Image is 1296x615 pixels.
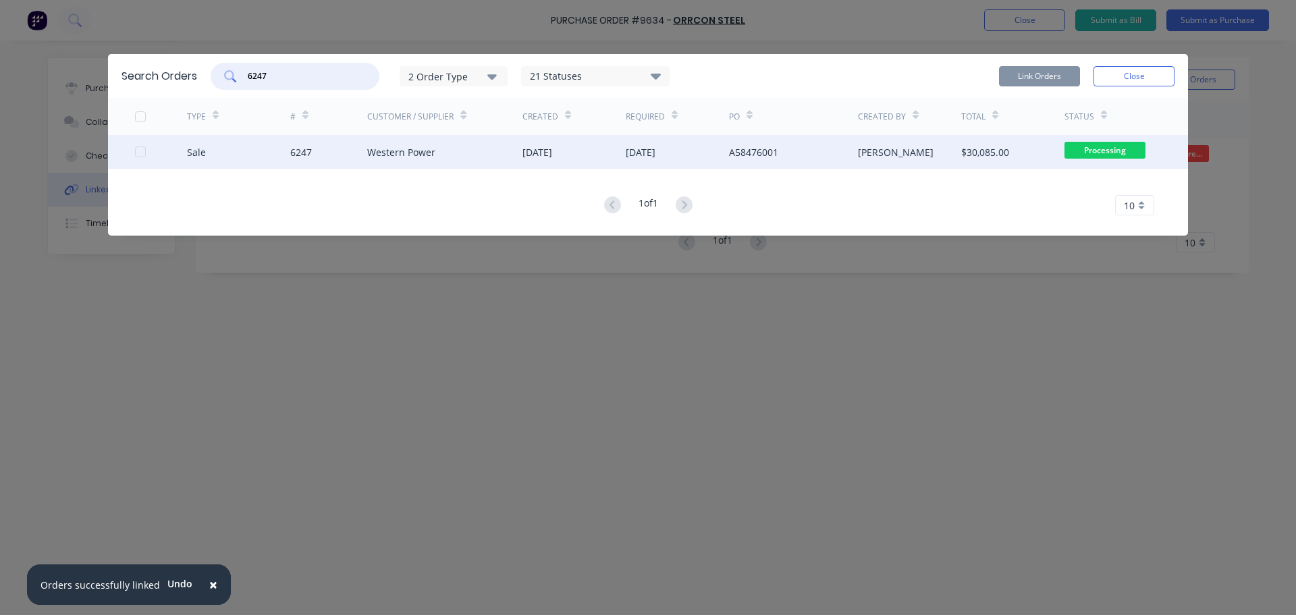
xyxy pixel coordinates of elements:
[1064,111,1094,123] div: Status
[40,578,160,592] div: Orders successfully linked
[122,68,197,84] div: Search Orders
[246,70,358,83] input: Search orders...
[858,111,906,123] div: Created By
[729,111,740,123] div: PO
[367,111,454,123] div: Customer / Supplier
[187,145,206,159] div: Sale
[209,575,217,594] span: ×
[400,66,508,86] button: 2 Order Type
[196,568,231,601] button: Close
[858,145,934,159] div: [PERSON_NAME]
[160,573,200,593] button: Undo
[290,145,312,159] div: 6247
[408,69,499,83] div: 2 Order Type
[626,111,665,123] div: Required
[522,69,669,84] div: 21 Statuses
[1124,198,1135,213] span: 10
[290,111,296,123] div: #
[961,111,986,123] div: Total
[367,145,435,159] div: Western Power
[522,145,552,159] div: [DATE]
[1093,66,1174,86] button: Close
[729,145,778,159] div: A58476001
[187,111,206,123] div: TYPE
[639,196,658,215] div: 1 of 1
[1064,142,1145,159] span: Processing
[522,111,558,123] div: Created
[626,145,655,159] div: [DATE]
[961,145,1009,159] div: $30,085.00
[999,66,1080,86] button: Link Orders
